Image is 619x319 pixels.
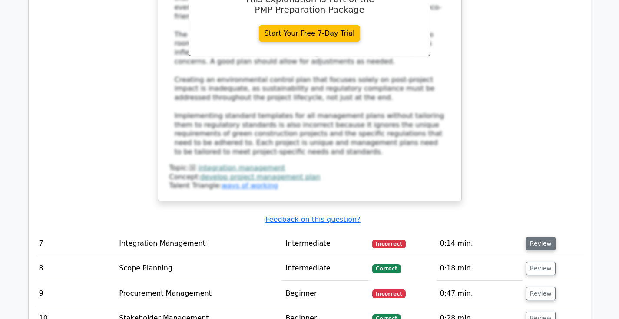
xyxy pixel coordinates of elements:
div: Talent Triangle: [169,164,450,191]
td: Intermediate [282,256,369,281]
td: 0:18 min. [437,256,523,281]
a: develop project management plan [200,173,320,181]
a: Start Your Free 7-Day Trial [259,25,361,42]
a: integration management [198,164,285,172]
button: Review [526,237,556,250]
td: Beginner [282,281,369,306]
td: 0:14 min. [437,231,523,256]
a: ways of working [222,181,278,190]
td: Intermediate [282,231,369,256]
td: 8 [36,256,116,281]
span: Incorrect [372,240,406,248]
div: Concept: [169,173,450,182]
td: 7 [36,231,116,256]
button: Review [526,287,556,300]
button: Review [526,262,556,275]
td: Integration Management [116,231,282,256]
td: 9 [36,281,116,306]
div: Topic: [169,164,450,173]
span: Incorrect [372,289,406,298]
td: 0:47 min. [437,281,523,306]
span: Correct [372,264,401,273]
td: Scope Planning [116,256,282,281]
td: Procurement Management [116,281,282,306]
a: Feedback on this question? [265,215,360,224]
